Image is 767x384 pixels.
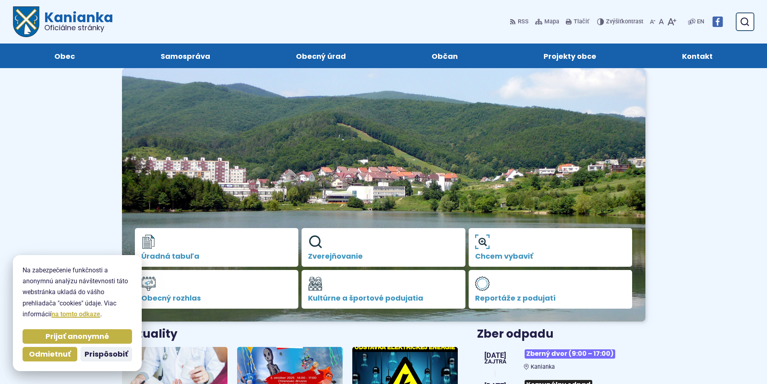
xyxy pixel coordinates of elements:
[29,350,71,359] span: Odmietnuť
[308,294,459,302] span: Kultúrne a športové podujatia
[81,347,132,361] button: Prispôsobiť
[432,44,458,68] span: Občan
[525,349,615,359] span: Zberný dvor (9:00 – 17:00)
[666,13,678,30] button: Zväčšiť veľkosť písma
[126,44,245,68] a: Samospráva
[477,328,645,340] h3: Zber odpadu
[574,19,589,25] span: Tlačiť
[135,270,299,309] a: Obecný rozhlas
[682,44,713,68] span: Kontakt
[648,13,657,30] button: Zmenšiť veľkosť písma
[261,44,380,68] a: Obecný úrad
[531,363,555,370] span: Kanianka
[469,228,633,267] a: Chcem vybaviť
[477,346,645,370] a: Zberný dvor (9:00 – 17:00) Kanianka [DATE] Zajtra
[475,294,626,302] span: Reportáže z podujatí
[23,265,132,320] p: Na zabezpečenie funkčnosti a anonymnú analýzu návštevnosti táto webstránka ukladá do vášho prehli...
[606,18,622,25] span: Zvýšiť
[54,44,75,68] span: Obec
[296,44,346,68] span: Obecný úrad
[161,44,210,68] span: Samospráva
[302,270,465,309] a: Kultúrne a športové podujatia
[23,347,77,361] button: Odmietnuť
[544,17,559,27] span: Mapa
[52,310,100,318] a: na tomto odkaze
[85,350,128,359] span: Prispôsobiť
[135,228,299,267] a: Úradná tabuľa
[122,328,178,340] h3: Aktuality
[509,44,631,68] a: Projekty obce
[13,6,39,37] img: Prejsť na domovskú stránku
[302,228,465,267] a: Zverejňovanie
[45,332,109,341] span: Prijať anonymné
[647,44,748,68] a: Kontakt
[19,44,110,68] a: Obec
[544,44,596,68] span: Projekty obce
[13,6,113,37] a: Logo Kanianka, prejsť na domovskú stránku.
[484,359,507,365] span: Zajtra
[657,13,666,30] button: Nastaviť pôvodnú veľkosť písma
[695,17,706,27] a: EN
[475,252,626,260] span: Chcem vybaviť
[510,13,530,30] a: RSS
[712,17,723,27] img: Prejsť na Facebook stránku
[23,329,132,344] button: Prijať anonymné
[484,352,507,359] span: [DATE]
[141,252,292,260] span: Úradná tabuľa
[397,44,493,68] a: Občan
[44,24,113,31] span: Oficiálne stránky
[469,270,633,309] a: Reportáže z podujatí
[518,17,529,27] span: RSS
[39,10,113,31] h1: Kanianka
[697,17,704,27] span: EN
[597,13,645,30] button: Zvýšiťkontrast
[141,294,292,302] span: Obecný rozhlas
[308,252,459,260] span: Zverejňovanie
[564,13,591,30] button: Tlačiť
[533,13,561,30] a: Mapa
[606,19,643,25] span: kontrast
